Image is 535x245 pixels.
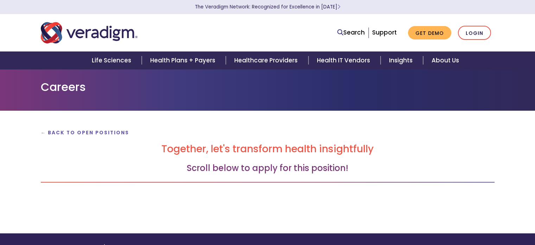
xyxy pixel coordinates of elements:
a: Healthcare Providers [226,51,308,69]
h2: Together, let's transform health insightfully [41,143,495,155]
h1: Careers [41,80,495,94]
h3: Scroll below to apply for this position! [41,163,495,173]
a: Search [337,28,365,37]
a: Support [372,28,397,37]
a: ← Back to Open Positions [41,129,129,136]
span: Learn More [337,4,340,10]
a: Life Sciences [83,51,142,69]
img: Veradigm logo [41,21,138,44]
a: Get Demo [408,26,451,40]
a: Health Plans + Payers [142,51,226,69]
a: The Veradigm Network: Recognized for Excellence in [DATE]Learn More [195,4,340,10]
a: About Us [423,51,467,69]
a: Login [458,26,491,40]
a: Health IT Vendors [308,51,381,69]
a: Insights [381,51,423,69]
